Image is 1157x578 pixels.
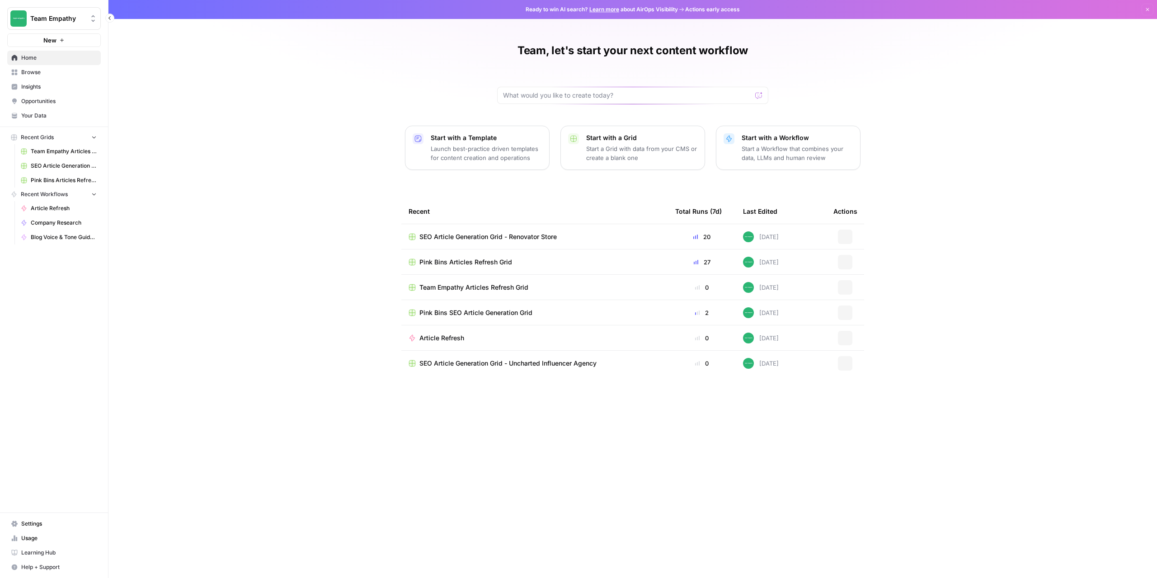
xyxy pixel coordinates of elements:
div: 0 [675,359,729,368]
a: Article Refresh [409,334,661,343]
span: Pink Bins Articles Refresh Grid [31,176,97,184]
p: Start with a Workflow [742,133,853,142]
span: Team Empathy Articles Refresh Grid [31,147,97,155]
span: Team Empathy [30,14,85,23]
div: [DATE] [743,257,779,268]
a: SEO Article Generation Grid - Renovator Store [409,232,661,241]
button: Recent Grids [7,131,101,144]
span: Insights [21,83,97,91]
div: 20 [675,232,729,241]
span: Your Data [21,112,97,120]
button: Start with a GridStart a Grid with data from your CMS or create a blank one [560,126,705,170]
span: Company Research [31,219,97,227]
span: Actions early access [685,5,740,14]
span: Article Refresh [419,334,464,343]
div: 0 [675,283,729,292]
span: New [43,36,56,45]
a: SEO Article Generation Grid - Uncharted Influencer Agency [17,159,101,173]
button: Workspace: Team Empathy [7,7,101,30]
a: Learn more [589,6,619,13]
a: Blog Voice & Tone Guidelines [17,230,101,244]
p: Start a Grid with data from your CMS or create a blank one [586,144,697,162]
span: Pink Bins SEO Article Generation Grid [419,308,532,317]
span: Recent Grids [21,133,54,141]
div: Recent [409,199,661,224]
img: wwg0kvabo36enf59sssm51gfoc5r [743,333,754,343]
h1: Team, let's start your next content workflow [517,43,748,58]
img: Team Empathy Logo [10,10,27,27]
div: [DATE] [743,333,779,343]
span: Recent Workflows [21,190,68,198]
button: Recent Workflows [7,188,101,201]
div: 2 [675,308,729,317]
a: Insights [7,80,101,94]
span: Pink Bins Articles Refresh Grid [419,258,512,267]
a: Home [7,51,101,65]
a: Pink Bins Articles Refresh Grid [17,173,101,188]
p: Start with a Grid [586,133,697,142]
button: Start with a TemplateLaunch best-practice driven templates for content creation and operations [405,126,550,170]
p: Start a Workflow that combines your data, LLMs and human review [742,144,853,162]
a: Team Empathy Articles Refresh Grid [17,144,101,159]
a: Opportunities [7,94,101,108]
div: [DATE] [743,358,779,369]
span: Team Empathy Articles Refresh Grid [419,283,528,292]
div: Total Runs (7d) [675,199,722,224]
div: 0 [675,334,729,343]
span: Usage [21,534,97,542]
div: [DATE] [743,231,779,242]
img: wwg0kvabo36enf59sssm51gfoc5r [743,358,754,369]
span: Ready to win AI search? about AirOps Visibility [526,5,678,14]
a: Article Refresh [17,201,101,216]
img: wwg0kvabo36enf59sssm51gfoc5r [743,282,754,293]
span: Learning Hub [21,549,97,557]
a: Your Data [7,108,101,123]
span: Home [21,54,97,62]
a: Team Empathy Articles Refresh Grid [409,283,661,292]
a: Pink Bins Articles Refresh Grid [409,258,661,267]
span: Opportunities [21,97,97,105]
button: Start with a WorkflowStart a Workflow that combines your data, LLMs and human review [716,126,861,170]
img: wwg0kvabo36enf59sssm51gfoc5r [743,307,754,318]
span: Settings [21,520,97,528]
p: Start with a Template [431,133,542,142]
a: Company Research [17,216,101,230]
span: SEO Article Generation Grid - Uncharted Influencer Agency [419,359,597,368]
div: [DATE] [743,282,779,293]
div: Actions [833,199,857,224]
span: Browse [21,68,97,76]
button: New [7,33,101,47]
span: Article Refresh [31,204,97,212]
span: SEO Article Generation Grid - Uncharted Influencer Agency [31,162,97,170]
a: SEO Article Generation Grid - Uncharted Influencer Agency [409,359,661,368]
img: wwg0kvabo36enf59sssm51gfoc5r [743,231,754,242]
button: Help + Support [7,560,101,574]
a: Learning Hub [7,545,101,560]
input: What would you like to create today? [503,91,752,100]
div: Last Edited [743,199,777,224]
span: SEO Article Generation Grid - Renovator Store [419,232,557,241]
img: wwg0kvabo36enf59sssm51gfoc5r [743,257,754,268]
div: [DATE] [743,307,779,318]
a: Settings [7,517,101,531]
a: Pink Bins SEO Article Generation Grid [409,308,661,317]
span: Blog Voice & Tone Guidelines [31,233,97,241]
p: Launch best-practice driven templates for content creation and operations [431,144,542,162]
div: 27 [675,258,729,267]
a: Usage [7,531,101,545]
span: Help + Support [21,563,97,571]
a: Browse [7,65,101,80]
